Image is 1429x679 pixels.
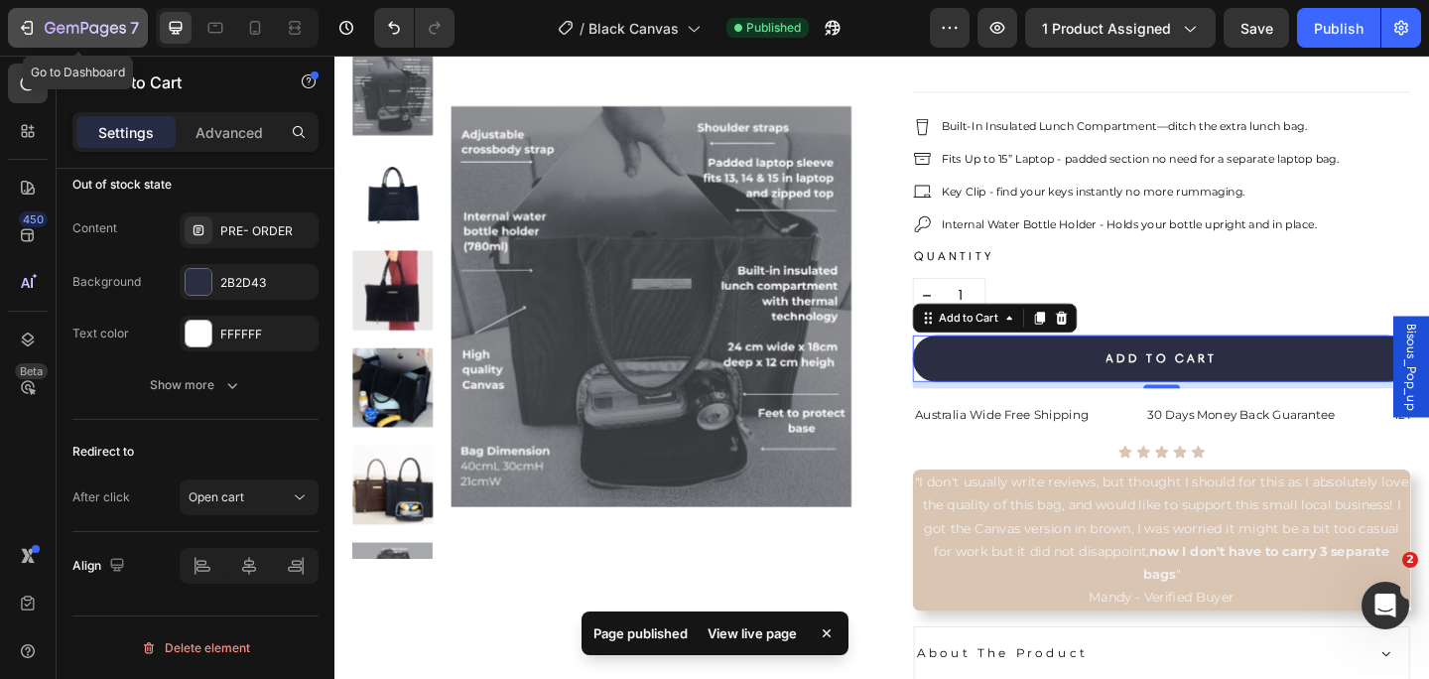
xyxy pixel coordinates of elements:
button: Show more [72,367,319,403]
p: Mandy - Verified Buyer [631,578,1170,603]
p: Australia Wide Free Shipping [632,380,822,403]
button: 1 product assigned [1025,8,1216,48]
div: View live page [696,619,809,647]
div: 450 [19,211,48,227]
button: 7 [8,8,148,48]
div: Redirect to [72,443,134,461]
div: Out of stock state [72,176,172,194]
div: Align [72,553,129,580]
span: 2 [1402,552,1418,568]
div: 30 days money back guarantee [883,378,1092,405]
span: Open cart [189,489,244,504]
p: Page published [593,623,688,643]
p: Advanced [195,122,263,143]
iframe: Intercom live chat [1362,582,1409,629]
p: "I don't usually write reviews, but thought I should for this as I absolutely love the quality of... [631,453,1170,578]
div: Quantity [629,207,1172,232]
div: Add to Cart [654,277,726,295]
span: 1 product assigned [1042,18,1171,39]
span: Bisous_Pop_up [1161,292,1181,386]
p: 7 [130,16,139,40]
input: quantity [660,243,705,279]
button: ADD TO CART [629,305,1172,355]
span: Fits Up to 15” Laptop - padded section no need for a separate laptop bag. [661,105,1094,120]
button: decrement [630,243,660,279]
span: Black Canvas [588,18,679,39]
button: Save [1224,8,1289,48]
p: Settings [98,122,154,143]
p: Add to Cart [96,70,265,94]
div: Show more [150,375,242,395]
span: Built-In Insulated Lunch Compartment—ditch the extra lunch bag. [661,69,1059,84]
div: Background [72,273,141,291]
div: Text color [72,325,129,342]
p: about the product [634,640,820,661]
span: / [580,18,585,39]
span: Save [1240,20,1273,37]
iframe: Design area [334,56,1429,679]
span: Published [746,19,801,37]
span: Internal Water Bottle Holder - Holds your bottle upright and in place. [661,177,1070,192]
button: Delete element [72,632,319,664]
div: After click [72,488,130,506]
div: PRE- ORDER [220,222,314,240]
div: 2B2D43 [220,274,314,292]
div: Content [72,219,117,237]
div: FFFFFF [220,326,314,343]
strong: now I don't have to carry 3 separate bags [879,531,1147,574]
div: Undo/Redo [374,8,455,48]
button: Publish [1297,8,1380,48]
div: Publish [1314,18,1364,39]
div: Beta [15,363,48,379]
div: Delete element [141,636,250,660]
button: increment [705,243,734,279]
span: Key Clip - find your keys instantly no more rummaging. [661,141,991,156]
div: ADD TO CART [840,321,961,339]
button: Open cart [180,479,319,515]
